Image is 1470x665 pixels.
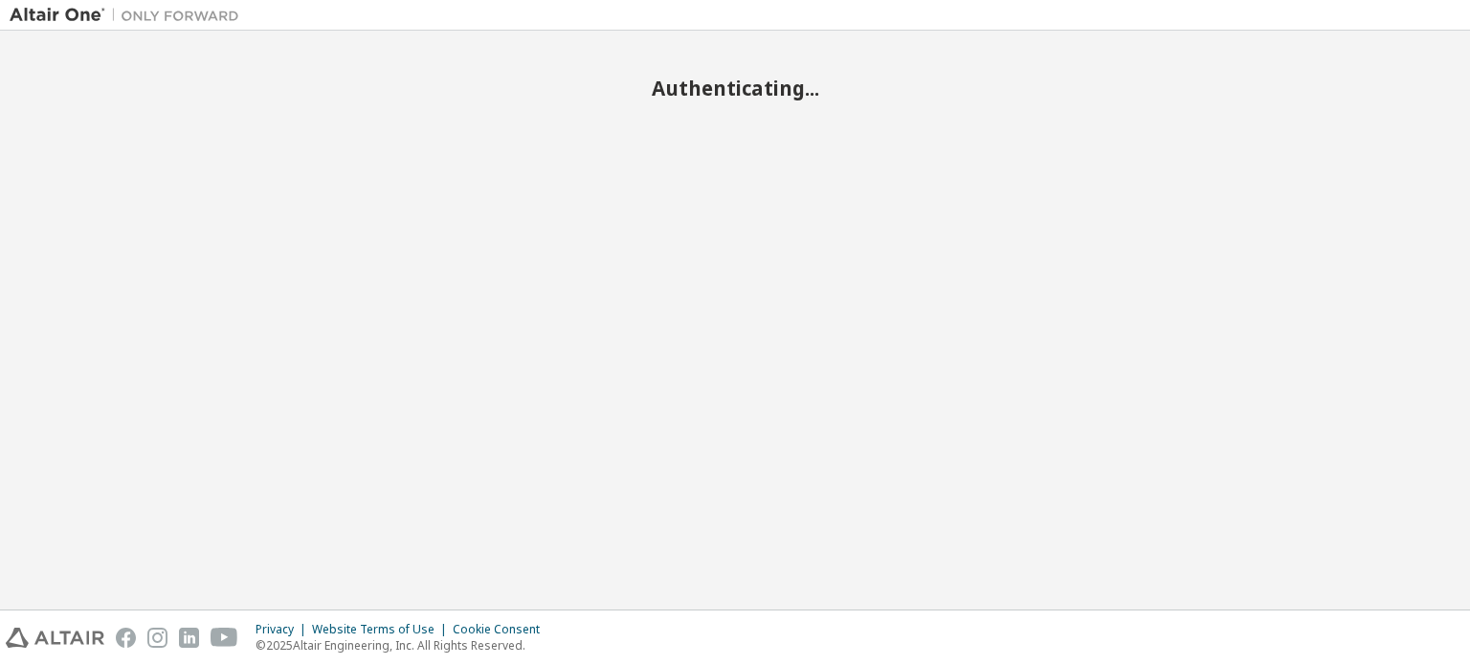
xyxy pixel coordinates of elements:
[10,6,249,25] img: Altair One
[6,628,104,648] img: altair_logo.svg
[179,628,199,648] img: linkedin.svg
[116,628,136,648] img: facebook.svg
[256,637,551,654] p: © 2025 Altair Engineering, Inc. All Rights Reserved.
[453,622,551,637] div: Cookie Consent
[312,622,453,637] div: Website Terms of Use
[10,76,1460,100] h2: Authenticating...
[147,628,167,648] img: instagram.svg
[211,628,238,648] img: youtube.svg
[256,622,312,637] div: Privacy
